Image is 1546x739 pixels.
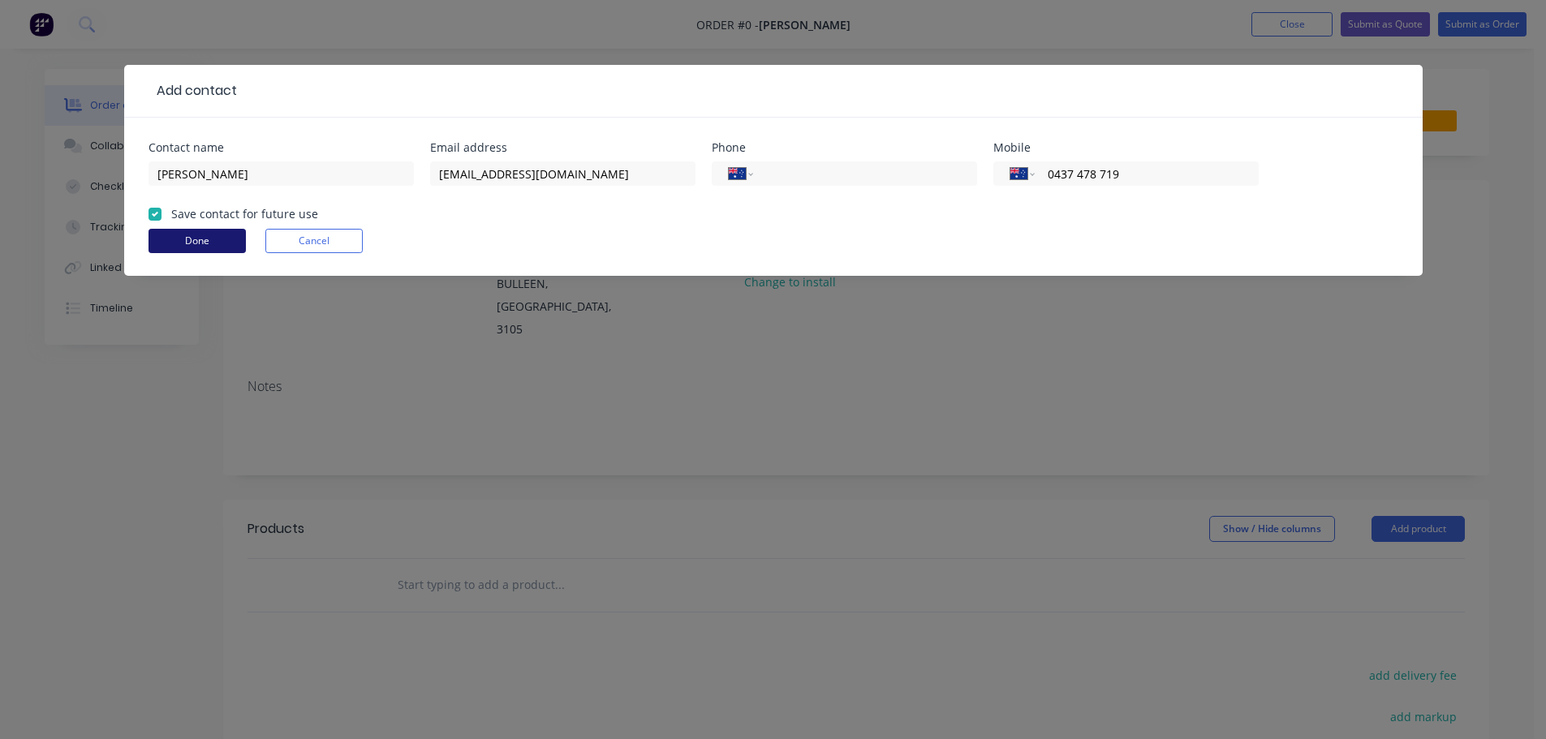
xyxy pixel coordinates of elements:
[149,142,414,153] div: Contact name
[171,205,318,222] label: Save contact for future use
[430,142,695,153] div: Email address
[265,229,363,253] button: Cancel
[712,142,977,153] div: Phone
[149,229,246,253] button: Done
[149,81,237,101] div: Add contact
[993,142,1259,153] div: Mobile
